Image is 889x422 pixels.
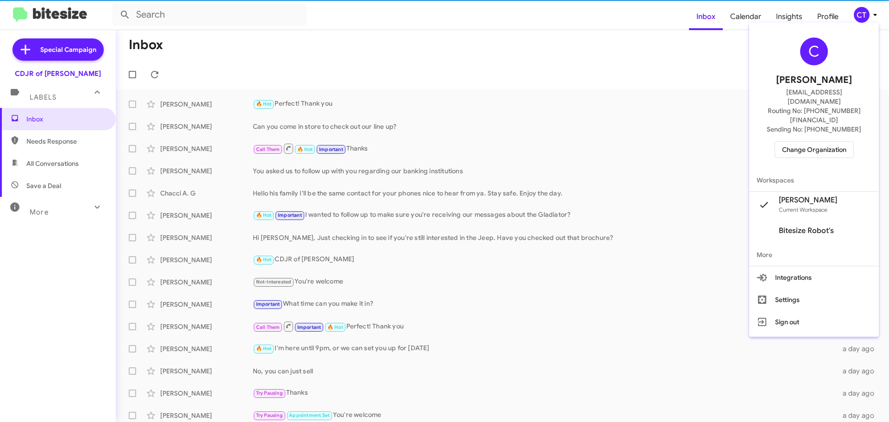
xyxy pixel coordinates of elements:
[779,226,834,235] span: Bitesize Robot's
[749,244,879,266] span: More
[767,125,861,134] span: Sending No: [PHONE_NUMBER]
[779,195,837,205] span: [PERSON_NAME]
[775,141,854,158] button: Change Organization
[800,38,828,65] div: C
[749,289,879,311] button: Settings
[749,169,879,191] span: Workspaces
[779,206,827,213] span: Current Workspace
[776,73,852,88] span: [PERSON_NAME]
[760,106,868,125] span: Routing No: [PHONE_NUMBER][FINANCIAL_ID]
[749,311,879,333] button: Sign out
[782,142,846,157] span: Change Organization
[760,88,868,106] span: [EMAIL_ADDRESS][DOMAIN_NAME]
[749,266,879,289] button: Integrations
